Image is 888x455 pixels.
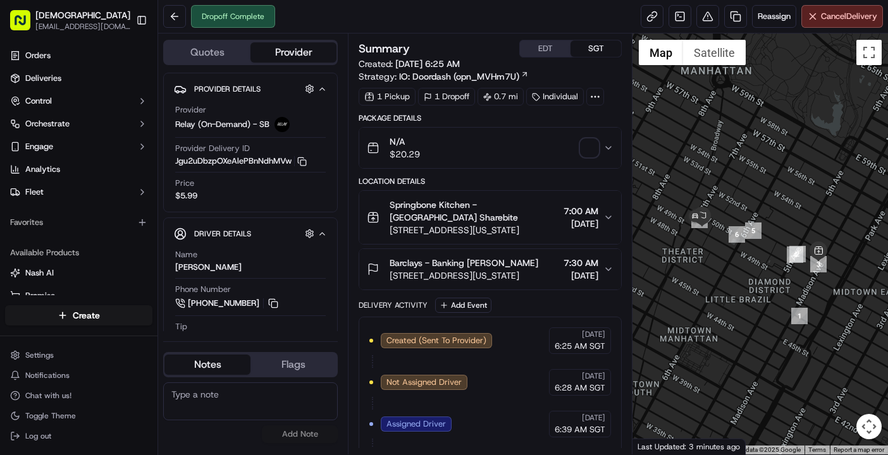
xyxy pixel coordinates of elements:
[729,226,745,243] div: 6
[683,40,746,65] button: Show satellite imagery
[25,267,54,279] span: Nash AI
[35,21,130,32] button: [EMAIL_ADDRESS][DOMAIN_NAME]
[175,190,197,202] span: $5.99
[582,413,605,423] span: [DATE]
[5,5,131,35] button: [DEMOGRAPHIC_DATA][EMAIL_ADDRESS][DOMAIN_NAME]
[359,58,460,70] span: Created:
[732,446,801,453] span: Map data ©2025 Google
[789,246,806,262] div: 2
[175,143,250,154] span: Provider Delivery ID
[25,350,54,360] span: Settings
[386,418,446,430] span: Assigned Driver
[808,446,826,453] a: Terms (opens in new tab)
[25,73,61,84] span: Deliveries
[25,370,70,380] span: Notifications
[791,308,808,324] div: 1
[25,391,71,401] span: Chat with us!
[25,164,60,175] span: Analytics
[418,88,475,106] div: 1 Dropoff
[564,269,598,282] span: [DATE]
[834,446,884,453] a: Report a map error
[25,411,76,421] span: Toggle Theme
[5,286,152,306] button: Promise
[174,78,327,99] button: Provider Details
[359,176,622,186] div: Location Details
[390,198,558,224] span: Springbone Kitchen - [GEOGRAPHIC_DATA] Sharebite
[175,119,269,130] span: Relay (On-Demand) - SB
[175,262,242,273] div: [PERSON_NAME]
[250,355,336,375] button: Flags
[10,267,147,279] a: Nash AI
[395,58,460,70] span: [DATE] 6:25 AM
[390,269,538,282] span: [STREET_ADDRESS][US_STATE]
[25,95,52,107] span: Control
[5,427,152,445] button: Log out
[745,222,762,239] div: 5
[787,246,803,263] div: 4
[856,414,882,439] button: Map camera controls
[5,212,152,233] div: Favorites
[5,136,152,157] button: Engage
[5,91,152,111] button: Control
[564,217,598,230] span: [DATE]
[25,186,44,198] span: Fleet
[359,113,622,123] div: Package Details
[25,141,53,152] span: Engage
[5,45,152,66] a: Orders
[399,70,529,83] a: IO: Doordash (opn_MVHm7U)
[821,11,877,22] span: Cancel Delivery
[10,290,147,301] a: Promise
[174,223,327,244] button: Driver Details
[582,371,605,381] span: [DATE]
[564,257,598,269] span: 7:30 AM
[435,298,491,313] button: Add Event
[25,290,55,301] span: Promise
[25,118,70,130] span: Orchestrate
[188,298,259,309] span: [PHONE_NUMBER]
[390,135,420,148] span: N/A
[175,178,194,189] span: Price
[856,40,882,65] button: Toggle fullscreen view
[359,191,621,244] button: Springbone Kitchen - [GEOGRAPHIC_DATA] Sharebite[STREET_ADDRESS][US_STATE]7:00 AM[DATE]
[386,335,486,346] span: Created (Sent To Provider)
[359,300,428,310] div: Delivery Activity
[175,321,187,332] span: Tip
[25,50,51,61] span: Orders
[582,329,605,339] span: [DATE]
[636,438,677,454] img: Google
[5,182,152,202] button: Fleet
[758,11,791,22] span: Reassign
[5,305,152,325] button: Create
[359,128,621,168] button: N/A$20.29
[639,40,683,65] button: Show street map
[390,257,538,269] span: Barclays - Banking [PERSON_NAME]
[5,243,152,263] div: Available Products
[359,88,416,106] div: 1 Pickup
[801,5,883,28] button: CancelDelivery
[5,346,152,364] button: Settings
[164,355,250,375] button: Notes
[35,9,130,21] button: [DEMOGRAPHIC_DATA]
[636,438,677,454] a: Open this area in Google Maps (opens a new window)
[359,43,410,54] h3: Summary
[555,341,605,352] span: 6:25 AM SGT
[250,42,336,63] button: Provider
[164,42,250,63] button: Quotes
[5,367,152,384] button: Notifications
[632,439,746,454] div: Last Updated: 3 minutes ago
[478,88,524,106] div: 0.7 mi
[194,84,261,94] span: Provider Details
[175,249,197,260] span: Name
[5,263,152,283] button: Nash AI
[5,68,152,88] a: Deliveries
[359,249,621,289] button: Barclays - Banking [PERSON_NAME][STREET_ADDRESS][US_STATE]7:30 AM[DATE]
[175,104,206,116] span: Provider
[390,224,558,236] span: [STREET_ADDRESS][US_STATE]
[555,382,605,394] span: 6:28 AM SGT
[390,148,420,161] span: $20.29
[570,40,621,57] button: SGT
[555,424,605,435] span: 6:39 AM SGT
[175,284,231,295] span: Phone Number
